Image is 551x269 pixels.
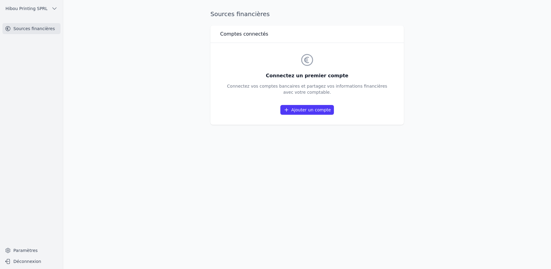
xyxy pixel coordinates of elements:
[2,257,61,266] button: Déconnexion
[210,10,270,18] h1: Sources financières
[2,246,61,255] a: Paramètres
[2,23,61,34] a: Sources financières
[220,30,268,38] h3: Comptes connectés
[5,5,47,12] span: Hibou Printing SPRL
[227,83,387,95] p: Connectez vos comptes bancaires et partagez vos informations financières avec votre comptable.
[2,4,61,13] button: Hibou Printing SPRL
[280,105,334,115] a: Ajouter un compte
[227,72,387,79] h3: Connectez un premier compte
